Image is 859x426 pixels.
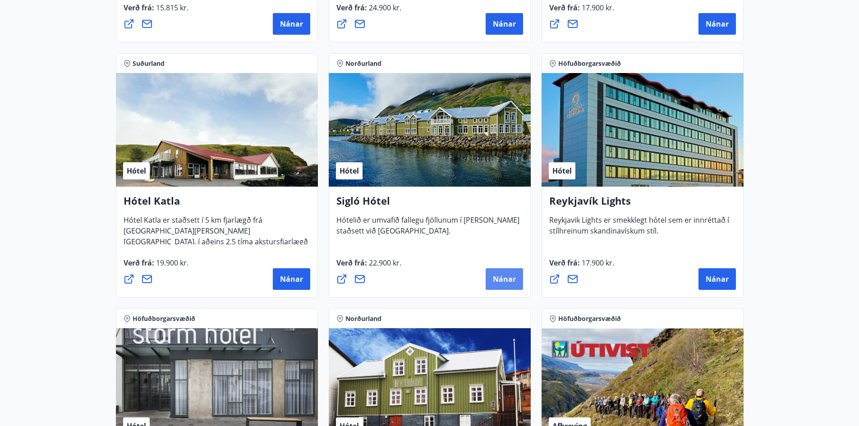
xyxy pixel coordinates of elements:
[558,314,621,323] span: Höfuðborgarsvæðið
[280,19,303,29] span: Nánar
[127,166,146,176] span: Hótel
[336,215,519,243] span: Hótelið er umvafið fallegu fjöllunum í [PERSON_NAME] staðsett við [GEOGRAPHIC_DATA].
[493,19,516,29] span: Nánar
[367,258,401,268] span: 22.900 kr.
[124,215,308,265] span: Hótel Katla er staðsett í 5 km fjarlægð frá [GEOGRAPHIC_DATA][PERSON_NAME][GEOGRAPHIC_DATA], í að...
[336,194,523,215] h4: Sigló Hótel
[549,215,729,243] span: Reykjavik Lights er smekklegt hótel sem er innréttað í stílhreinum skandinavískum stíl.
[154,3,188,13] span: 15.815 kr.
[124,3,188,20] span: Verð frá :
[486,13,523,35] button: Nánar
[336,258,401,275] span: Verð frá :
[367,3,401,13] span: 24.900 kr.
[558,59,621,68] span: Höfuðborgarsvæðið
[345,59,381,68] span: Norðurland
[493,274,516,284] span: Nánar
[698,13,736,35] button: Nánar
[280,274,303,284] span: Nánar
[340,166,359,176] span: Hótel
[273,13,310,35] button: Nánar
[124,194,310,215] h4: Hótel Katla
[552,166,572,176] span: Hótel
[549,3,614,20] span: Verð frá :
[345,314,381,323] span: Norðurland
[124,258,188,275] span: Verð frá :
[336,3,401,20] span: Verð frá :
[273,268,310,290] button: Nánar
[549,258,614,275] span: Verð frá :
[706,274,729,284] span: Nánar
[133,314,195,323] span: Höfuðborgarsvæðið
[133,59,165,68] span: Suðurland
[580,258,614,268] span: 17.900 kr.
[698,268,736,290] button: Nánar
[580,3,614,13] span: 17.900 kr.
[486,268,523,290] button: Nánar
[706,19,729,29] span: Nánar
[154,258,188,268] span: 19.900 kr.
[549,194,736,215] h4: Reykjavík Lights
